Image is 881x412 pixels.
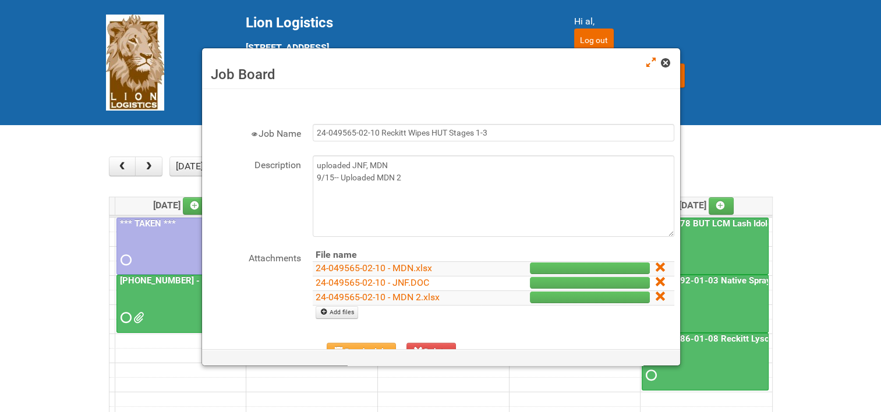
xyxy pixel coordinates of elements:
img: Lion Logistics [106,15,164,111]
input: Log out [574,29,614,52]
a: 24-049565-02-10 - MDN 2.xlsx [316,292,440,303]
span: [DATE] [679,200,734,211]
a: 24-049565-02-10 - MDN.xlsx [316,262,432,274]
a: Add files [316,306,358,319]
div: Hi al, [574,15,776,29]
a: Add an event [183,197,208,215]
a: 24-049565-02-10 - JNF.DOC [316,277,429,288]
div: [STREET_ADDRESS] [GEOGRAPHIC_DATA] tel: [PHONE_NUMBER] [246,15,545,97]
button: [DATE] [169,157,209,176]
span: [DATE] [153,200,208,211]
button: Reschedule [327,343,396,360]
label: Description [208,155,301,172]
a: Add an event [709,197,734,215]
textarea: uploaded JNF, MDN 9/15-- Uploaded MDN 2 [313,155,674,237]
button: Delete [406,343,457,360]
label: Attachments [208,248,301,265]
a: [PHONE_NUMBER] - Naked Reformulation [116,275,243,332]
span: MDN - 25-055556-01 (2).xlsx MDN - 25-055556-01.xlsx JNF - 25-055556-01.doc [133,314,141,322]
a: 25-058978 BUT LCM Lash Idole US / Retest [643,218,822,229]
label: Job Name [208,124,301,141]
th: File name [313,248,482,262]
a: Lion Logistics [106,56,164,68]
span: Requested [121,314,129,322]
a: 25-011286-01-08 Reckitt Lysol Laundry Scented - BLINDING (hold slot) [642,333,769,390]
span: Requested [121,256,129,264]
span: Requested [646,371,654,379]
h3: Job Board [211,66,671,83]
a: 25-047392-01-03 Native Spray Rapid Response [643,275,838,286]
span: Lion Logistics [246,15,333,31]
a: 25-058978 BUT LCM Lash Idole US / Retest [642,218,769,275]
a: [PHONE_NUMBER] - Naked Reformulation [118,275,286,286]
a: 25-047392-01-03 Native Spray Rapid Response [642,275,769,332]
